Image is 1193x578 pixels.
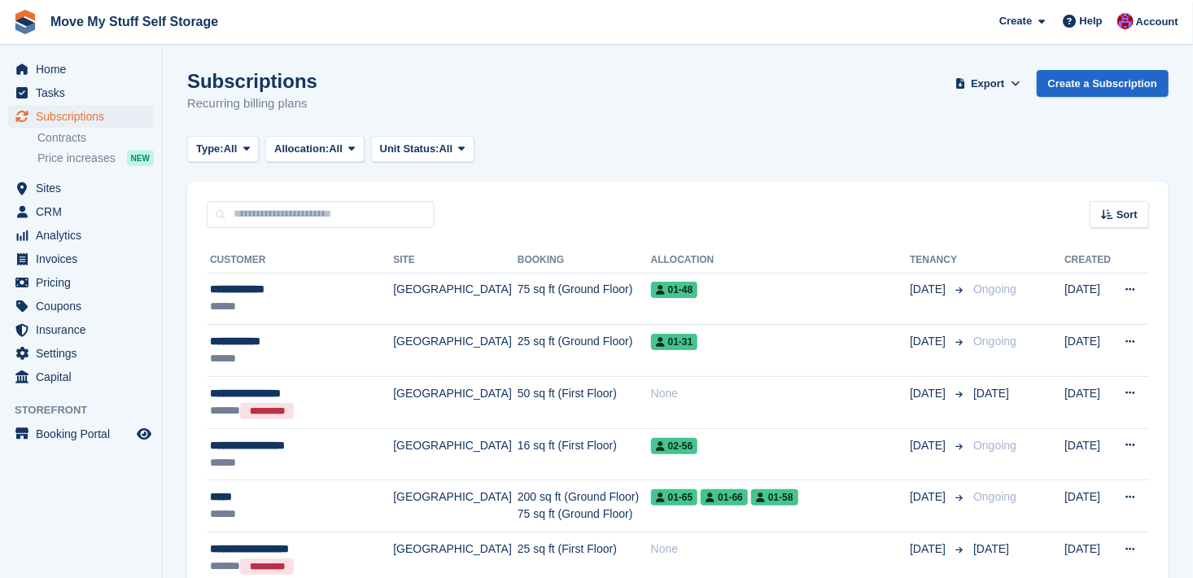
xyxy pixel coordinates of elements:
[8,224,154,247] a: menu
[36,247,133,270] span: Invoices
[701,489,748,506] span: 01-66
[36,177,133,199] span: Sites
[36,366,133,388] span: Capital
[15,402,162,418] span: Storefront
[1064,428,1113,480] td: [DATE]
[651,334,698,350] span: 01-31
[8,366,154,388] a: menu
[36,342,133,365] span: Settings
[380,141,439,157] span: Unit Status:
[751,489,798,506] span: 01-58
[651,489,698,506] span: 01-65
[651,247,911,274] th: Allocation
[393,480,518,532] td: [GEOGRAPHIC_DATA]
[518,325,651,377] td: 25 sq ft (Ground Floor)
[8,271,154,294] a: menu
[518,376,651,428] td: 50 sq ft (First Floor)
[1064,376,1113,428] td: [DATE]
[8,318,154,341] a: menu
[973,439,1016,452] span: Ongoing
[207,247,393,274] th: Customer
[8,247,154,270] a: menu
[518,273,651,325] td: 75 sq ft (Ground Floor)
[910,385,949,402] span: [DATE]
[952,70,1024,97] button: Export
[36,318,133,341] span: Insurance
[8,423,154,445] a: menu
[1064,480,1113,532] td: [DATE]
[265,136,365,163] button: Allocation: All
[651,385,911,402] div: None
[8,81,154,104] a: menu
[973,282,1016,296] span: Ongoing
[8,58,154,81] a: menu
[36,58,133,81] span: Home
[910,488,949,506] span: [DATE]
[36,105,133,128] span: Subscriptions
[44,8,225,35] a: Move My Stuff Self Storage
[518,428,651,480] td: 16 sq ft (First Floor)
[371,136,474,163] button: Unit Status: All
[36,224,133,247] span: Analytics
[8,105,154,128] a: menu
[518,247,651,274] th: Booking
[8,177,154,199] a: menu
[973,490,1016,503] span: Ongoing
[187,94,317,113] p: Recurring billing plans
[439,141,453,157] span: All
[910,247,967,274] th: Tenancy
[393,325,518,377] td: [GEOGRAPHIC_DATA]
[973,335,1016,348] span: Ongoing
[37,130,154,146] a: Contracts
[8,295,154,317] a: menu
[36,200,133,223] span: CRM
[1037,70,1169,97] a: Create a Subscription
[1117,13,1134,29] img: Carrie Machin
[651,282,698,298] span: 01-48
[36,81,133,104] span: Tasks
[651,541,911,558] div: None
[36,295,133,317] span: Coupons
[37,149,154,167] a: Price increases NEW
[127,150,154,166] div: NEW
[1064,273,1113,325] td: [DATE]
[36,271,133,294] span: Pricing
[13,10,37,34] img: stora-icon-8386f47178a22dfd0bd8f6a31ec36ba5ce8667c1dd55bd0f319d3a0aa187defe.svg
[1080,13,1103,29] span: Help
[8,342,154,365] a: menu
[973,387,1009,400] span: [DATE]
[910,541,949,558] span: [DATE]
[196,141,224,157] span: Type:
[187,70,317,92] h1: Subscriptions
[910,437,949,454] span: [DATE]
[518,480,651,532] td: 200 sq ft (Ground Floor) 75 sq ft (Ground Floor)
[187,136,259,163] button: Type: All
[1117,207,1138,223] span: Sort
[8,200,154,223] a: menu
[329,141,343,157] span: All
[274,141,329,157] span: Allocation:
[393,273,518,325] td: [GEOGRAPHIC_DATA]
[134,424,154,444] a: Preview store
[36,423,133,445] span: Booking Portal
[971,76,1004,92] span: Export
[973,542,1009,555] span: [DATE]
[651,438,698,454] span: 02-56
[910,333,949,350] span: [DATE]
[393,247,518,274] th: Site
[1064,325,1113,377] td: [DATE]
[393,428,518,480] td: [GEOGRAPHIC_DATA]
[224,141,238,157] span: All
[910,281,949,298] span: [DATE]
[999,13,1032,29] span: Create
[1136,14,1178,30] span: Account
[1064,247,1113,274] th: Created
[37,151,116,166] span: Price increases
[393,376,518,428] td: [GEOGRAPHIC_DATA]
